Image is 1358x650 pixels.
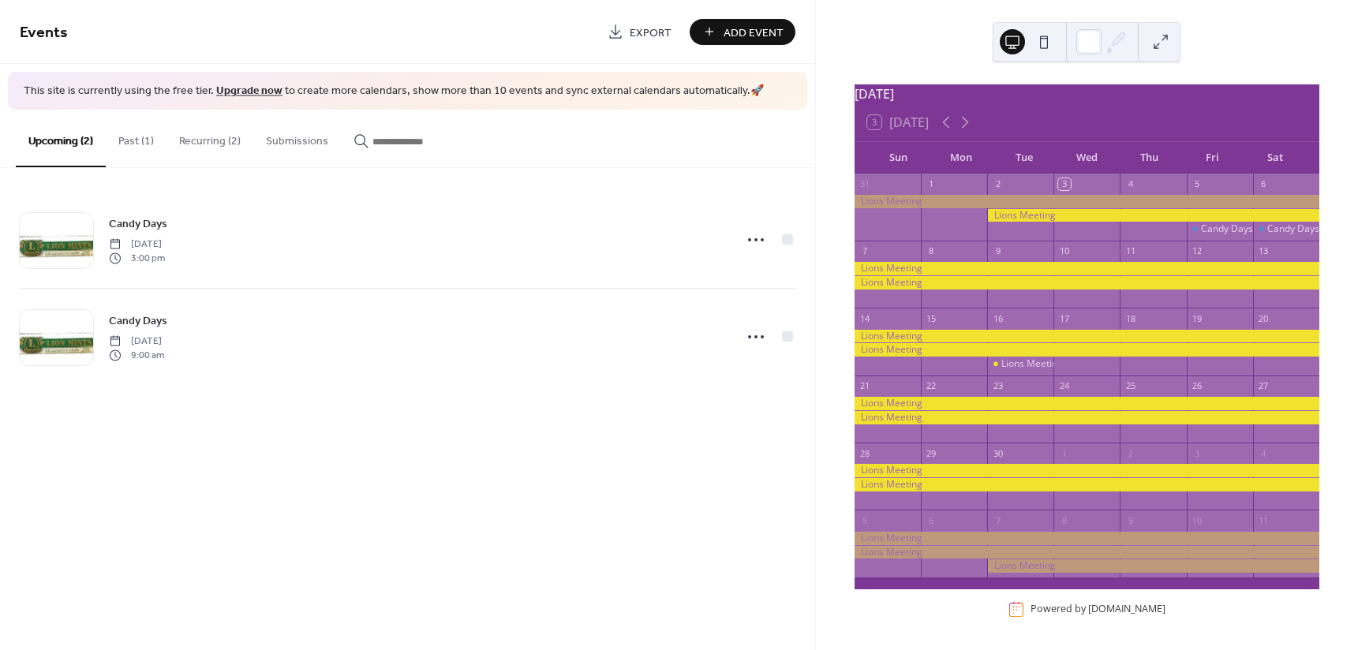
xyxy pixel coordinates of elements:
div: 6 [1258,178,1270,190]
div: Lions Meeting [855,532,1319,545]
div: 9 [992,245,1004,257]
div: Candy Days [1201,222,1253,236]
div: 11 [1258,514,1270,526]
div: Lions Meeting [855,397,1319,410]
div: 26 [1192,380,1203,392]
div: 10 [1058,245,1070,257]
span: Export [630,24,672,41]
div: 15 [926,312,937,324]
span: 3:00 pm [109,252,165,266]
div: 22 [926,380,937,392]
span: 9:00 am [109,349,164,363]
div: 8 [926,245,937,257]
span: [DATE] [109,334,164,348]
button: Upcoming (2) [16,110,106,167]
div: 29 [926,447,937,459]
a: Candy Days [109,312,167,330]
div: 8 [1058,514,1070,526]
button: Past (1) [106,110,166,166]
div: 18 [1124,312,1136,324]
div: 17 [1058,312,1070,324]
div: 13 [1258,245,1270,257]
span: Candy Days [109,215,167,232]
div: 12 [1192,245,1203,257]
div: Lions Meeting [855,478,1319,491]
div: Lions Meeting [1001,357,1063,371]
div: 11 [1124,245,1136,257]
div: 21 [859,380,871,392]
div: 24 [1058,380,1070,392]
div: 3 [1058,178,1070,190]
div: Mon [930,142,993,174]
div: Lions Meeting [855,343,1319,357]
div: Lions Meeting [855,330,1319,343]
div: 20 [1258,312,1270,324]
a: [DOMAIN_NAME] [1088,603,1165,616]
div: 4 [1124,178,1136,190]
div: Lions Meeting [855,195,1319,208]
div: Lions Meeting [855,464,1319,477]
div: Lions Meeting [987,357,1053,371]
div: 1 [926,178,937,190]
div: 31 [859,178,871,190]
div: Candy Days [1253,222,1319,236]
span: Candy Days [109,312,167,329]
div: 9 [1124,514,1136,526]
div: 27 [1258,380,1270,392]
button: Recurring (2) [166,110,253,166]
div: 16 [992,312,1004,324]
div: Lions Meeting [855,411,1319,424]
div: Powered by [1031,603,1165,616]
div: Lions Meeting [987,559,1319,573]
div: Candy Days [1187,222,1253,236]
div: 7 [992,514,1004,526]
a: Upgrade now [216,80,282,102]
div: Sun [867,142,930,174]
div: 30 [992,447,1004,459]
button: Add Event [690,19,795,45]
div: 5 [859,514,871,526]
span: Add Event [724,24,784,41]
button: Submissions [253,110,341,166]
div: Lions Meeting [987,209,1319,222]
div: 2 [1124,447,1136,459]
div: [DATE] [855,84,1319,103]
div: 1 [1058,447,1070,459]
div: 10 [1192,514,1203,526]
div: 3 [1192,447,1203,459]
div: 2 [992,178,1004,190]
div: Tue [993,142,1056,174]
div: 5 [1192,178,1203,190]
div: 25 [1124,380,1136,392]
div: 23 [992,380,1004,392]
div: 7 [859,245,871,257]
a: Candy Days [109,215,167,233]
span: [DATE] [109,237,165,251]
div: Thu [1118,142,1181,174]
a: Export [596,19,683,45]
div: Sat [1244,142,1307,174]
div: Lions Meeting [855,262,1319,275]
div: 6 [926,514,937,526]
div: 28 [859,447,871,459]
div: Lions Meeting [855,276,1319,290]
div: 14 [859,312,871,324]
div: Lions Meeting [855,546,1319,559]
div: Candy Days [1267,222,1319,236]
div: Fri [1181,142,1244,174]
span: This site is currently using the free tier. to create more calendars, show more than 10 events an... [24,84,764,99]
span: Events [20,17,68,48]
div: Wed [1055,142,1118,174]
div: 19 [1192,312,1203,324]
div: 4 [1258,447,1270,459]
